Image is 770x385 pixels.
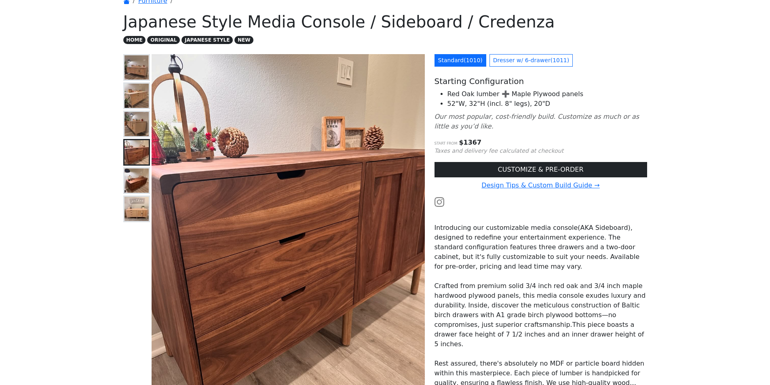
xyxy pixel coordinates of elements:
img: Japanese Style Media Console Side View [124,112,149,136]
img: Japanese Style Media Console Left Corner [124,84,149,108]
a: CUSTOMIZE & PRE-ORDER [435,162,647,177]
li: 52"W, 32"H (incl. 8" legs), 20"D [447,99,647,109]
img: Japanese Style Walnut Credenza - Top [124,168,149,193]
h1: Japanese Style Media Console / Sideboard / Credenza [123,12,647,32]
i: Our most popular, cost-friendly build. Customize as much or as little as you’d like. [435,113,639,130]
span: ORIGINAL [147,36,180,44]
a: Design Tips & Custom Build Guide → [481,181,599,189]
small: Start from [435,141,458,145]
span: JAPANESE STYLE [181,36,233,44]
img: Red oak Japanese style media console w/ slat door - limited edition [124,197,149,221]
span: NEW [234,36,253,44]
p: Crafted from premium solid 3/4 inch red oak and 3/4 inch maple hardwood plywood panels, this medi... [435,281,647,349]
p: Introducing our customizable media console(AKA Sideboard), designed to redefine your entertainmen... [435,223,647,271]
h5: Starting Configuration [435,76,647,86]
a: Watch the build video or pictures on Instagram [435,198,444,205]
a: Standard(1010) [435,54,486,67]
img: Japanese Style Media Console - Overview [124,55,149,80]
small: Taxes and delivery fee calculated at checkout [435,147,564,154]
a: Dresser w/ 6-drawer(1011) [489,54,573,67]
span: HOME [123,36,146,44]
li: Red Oak lumber ➕ Maple Plywood panels [447,89,647,99]
span: $ 1367 [459,139,481,146]
img: Japanese Style Walnut Credenza - Front [124,140,149,164]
